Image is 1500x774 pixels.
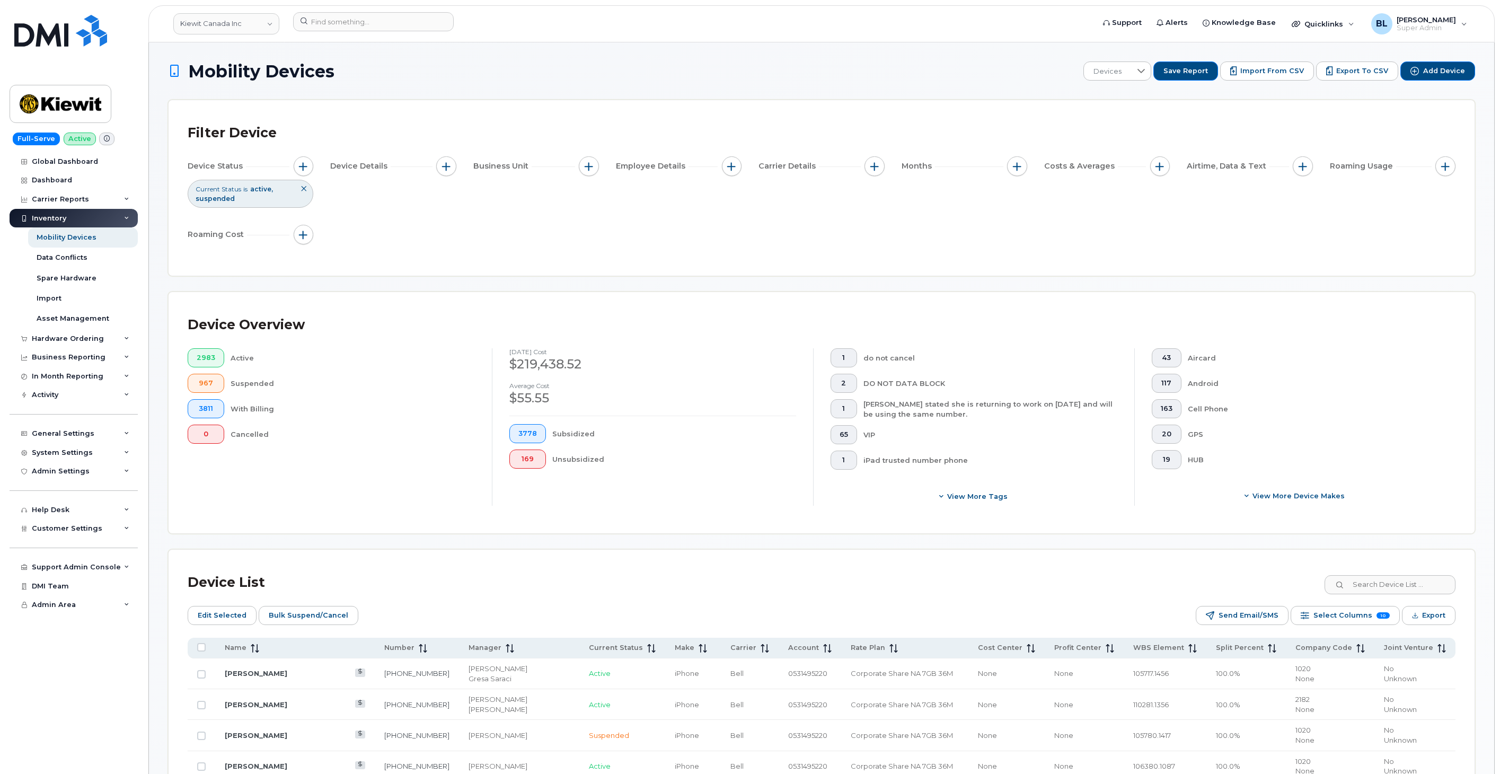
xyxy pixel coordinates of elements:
span: iPhone [675,762,699,770]
span: Device Details [330,161,391,172]
button: Save Report [1153,61,1218,81]
button: View More Device Makes [1152,486,1439,505]
span: No [1384,695,1394,703]
span: Roaming Cost [188,229,247,240]
span: None [978,731,997,740]
button: 117 [1152,374,1181,393]
button: Select Columns 10 [1291,606,1400,625]
button: 1 [831,348,857,367]
span: Months [902,161,935,172]
span: iPhone [675,669,699,678]
span: Send Email/SMS [1219,608,1278,623]
div: $219,438.52 [509,355,796,373]
span: Carrier [730,643,756,653]
a: [PHONE_NUMBER] [384,700,449,709]
span: iPhone [675,700,699,709]
span: 20 [1161,430,1172,438]
button: 163 [1152,399,1181,418]
a: View Last Bill [355,700,365,708]
div: Device List [188,569,265,596]
span: Roaming Usage [1330,161,1396,172]
div: $55.55 [509,389,796,407]
span: 0531495220 [788,669,827,678]
span: None [1054,669,1073,678]
span: None [1054,762,1073,770]
span: 43 [1161,354,1172,362]
button: 2 [831,374,857,393]
span: 106380.1087 [1133,762,1175,770]
button: 19 [1152,450,1181,469]
div: do not cancel [863,348,1118,367]
span: No [1384,664,1394,673]
iframe: Messenger Launcher [1454,728,1492,766]
span: Carrier Details [758,161,819,172]
span: Unknown [1384,736,1417,744]
h4: [DATE] cost [509,348,796,355]
div: Gresa Saraci [469,674,570,684]
span: None [978,762,997,770]
button: Edit Selected [188,606,257,625]
span: View more tags [947,491,1008,502]
span: Account [788,643,819,653]
span: Current Status [589,643,643,653]
span: None [1295,736,1314,744]
div: [PERSON_NAME] [469,731,570,741]
button: Bulk Suspend/Cancel [259,606,358,625]
span: 100.0% [1216,762,1240,770]
span: Bell [730,669,744,678]
span: Bell [730,731,744,740]
span: Costs & Averages [1044,161,1118,172]
span: Device Status [188,161,246,172]
span: None [1054,731,1073,740]
span: 1 [840,456,848,464]
div: DO NOT DATA BLOCK [863,374,1118,393]
span: Rate Plan [851,643,885,653]
button: 967 [188,374,224,393]
span: Suspended [589,731,629,740]
div: Suspended [231,374,475,393]
a: [PHONE_NUMBER] [384,669,449,678]
span: Corporate Share NA 7GB 36M [851,731,953,740]
div: [PERSON_NAME] [469,664,570,674]
span: Name [225,643,246,653]
a: [PERSON_NAME] [225,700,287,709]
a: [PHONE_NUMBER] [384,762,449,770]
span: 2182 [1295,695,1310,703]
div: iPad trusted number phone [863,451,1118,470]
div: [PERSON_NAME] stated she is returning to work on [DATE] and will be using the same number. [863,399,1118,419]
span: Split Percent [1216,643,1264,653]
span: 10 [1377,612,1390,619]
span: suspended [196,195,235,203]
span: Employee Details [616,161,689,172]
span: 169 [518,455,537,463]
div: Android [1188,374,1439,393]
span: Company Code [1295,643,1352,653]
span: Bell [730,762,744,770]
span: Select Columns [1313,608,1372,623]
span: Corporate Share NA 7GB 36M [851,700,953,709]
button: 0 [188,425,224,444]
span: Make [675,643,694,653]
span: Current Status [196,184,241,193]
div: Cancelled [231,425,475,444]
span: Import from CSV [1240,66,1304,76]
span: 1 [840,404,848,413]
button: 65 [831,425,857,444]
div: GPS [1188,425,1439,444]
button: 169 [509,450,546,469]
span: 1020 [1295,664,1311,673]
div: Active [231,348,475,367]
span: Corporate Share NA 7GB 36M [851,762,953,770]
button: Export to CSV [1316,61,1398,81]
div: Filter Device [188,119,277,147]
a: Add Device [1400,61,1475,81]
a: View Last Bill [355,731,365,738]
button: 43 [1152,348,1181,367]
a: View Last Bill [355,761,365,769]
button: Import from CSV [1220,61,1314,81]
span: 1020 [1295,757,1311,766]
a: [PERSON_NAME] [225,669,287,678]
span: Add Device [1423,66,1465,76]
